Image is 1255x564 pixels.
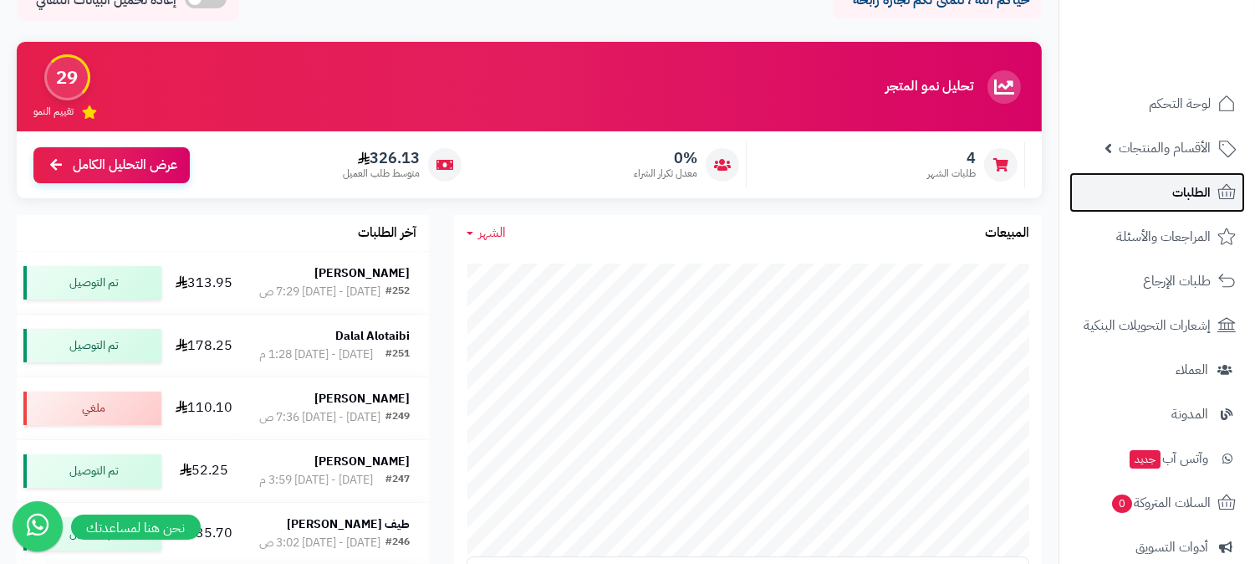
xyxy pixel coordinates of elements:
[1119,136,1211,160] span: الأقسام والمنتجات
[259,346,373,363] div: [DATE] - [DATE] 1:28 م
[927,149,976,167] span: 4
[385,472,410,489] div: #247
[23,266,161,300] div: تم التوصيل
[168,440,240,502] td: 52.25
[259,535,380,551] div: [DATE] - [DATE] 3:02 ص
[23,454,161,488] div: تم التوصيل
[314,264,410,282] strong: [PERSON_NAME]
[168,252,240,314] td: 313.95
[1130,450,1161,469] span: جديد
[1069,438,1245,479] a: وآتس آبجديد
[343,149,420,167] span: 326.13
[23,329,161,362] div: تم التوصيل
[385,535,410,551] div: #246
[385,346,410,363] div: #251
[73,156,177,175] span: عرض التحليل الكامل
[314,390,410,408] strong: [PERSON_NAME]
[478,223,506,243] span: الشهر
[1112,495,1132,513] span: 0
[1135,536,1208,559] span: أدوات التسويق
[259,284,380,300] div: [DATE] - [DATE] 7:29 ص
[259,409,380,426] div: [DATE] - [DATE] 7:36 ص
[168,377,240,439] td: 110.10
[1171,402,1208,426] span: المدونة
[1069,217,1245,257] a: المراجعات والأسئلة
[1069,483,1245,523] a: السلات المتروكة0
[1143,269,1211,293] span: طلبات الإرجاع
[1069,84,1245,124] a: لوحة التحكم
[467,223,506,243] a: الشهر
[287,515,410,533] strong: طيف [PERSON_NAME]
[1069,350,1245,390] a: العملاء
[1116,225,1211,249] span: المراجعات والأسئلة
[23,392,161,425] div: ملغي
[385,409,410,426] div: #249
[1141,13,1239,48] img: logo-2.png
[1069,261,1245,301] a: طلبات الإرجاع
[314,453,410,470] strong: [PERSON_NAME]
[168,315,240,377] td: 178.25
[33,105,74,119] span: تقييم النمو
[343,167,420,181] span: متوسط طلب العميل
[634,149,697,167] span: 0%
[1069,394,1245,434] a: المدونة
[1176,358,1208,382] span: العملاء
[335,327,410,345] strong: Dalal Alotaibi
[385,284,410,300] div: #252
[927,167,976,181] span: طلبات الشهر
[1110,491,1211,515] span: السلات المتروكة
[1084,314,1211,337] span: إشعارات التحويلات البنكية
[259,472,373,489] div: [DATE] - [DATE] 3:59 م
[634,167,697,181] span: معدل تكرار الشراء
[985,226,1029,241] h3: المبيعات
[1128,447,1208,470] span: وآتس آب
[1172,181,1211,204] span: الطلبات
[358,226,416,241] h3: آخر الطلبات
[1069,305,1245,346] a: إشعارات التحويلات البنكية
[33,147,190,183] a: عرض التحليل الكامل
[1069,172,1245,213] a: الطلبات
[885,79,973,95] h3: تحليل نمو المتجر
[1149,92,1211,115] span: لوحة التحكم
